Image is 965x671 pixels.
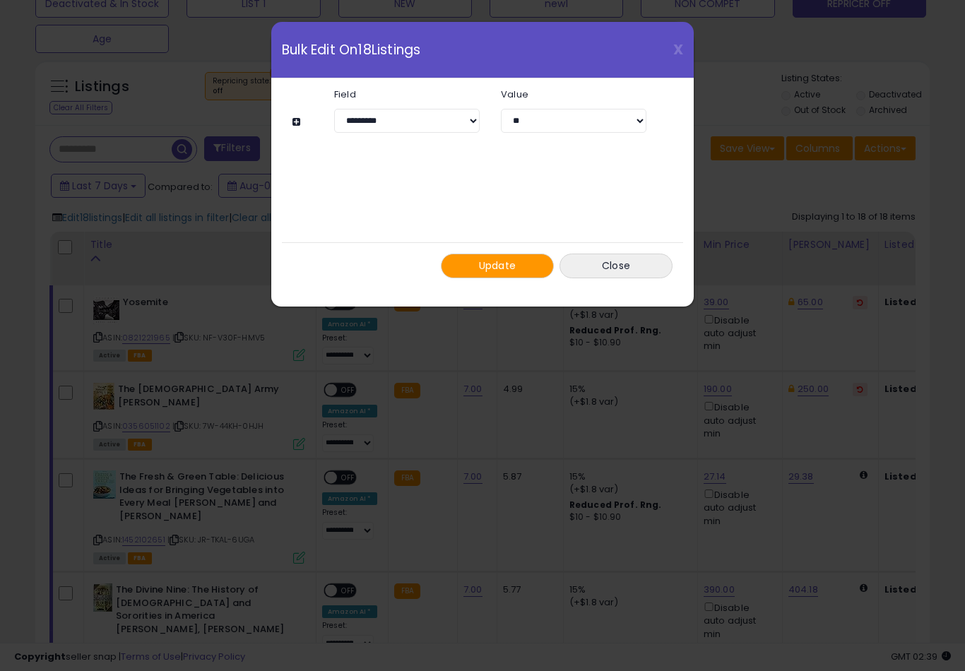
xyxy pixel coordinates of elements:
span: Update [479,259,516,273]
button: Close [560,254,673,278]
label: Value [490,90,657,99]
span: X [673,40,683,59]
label: Field [324,90,490,99]
span: Bulk Edit On 18 Listings [282,43,420,57]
